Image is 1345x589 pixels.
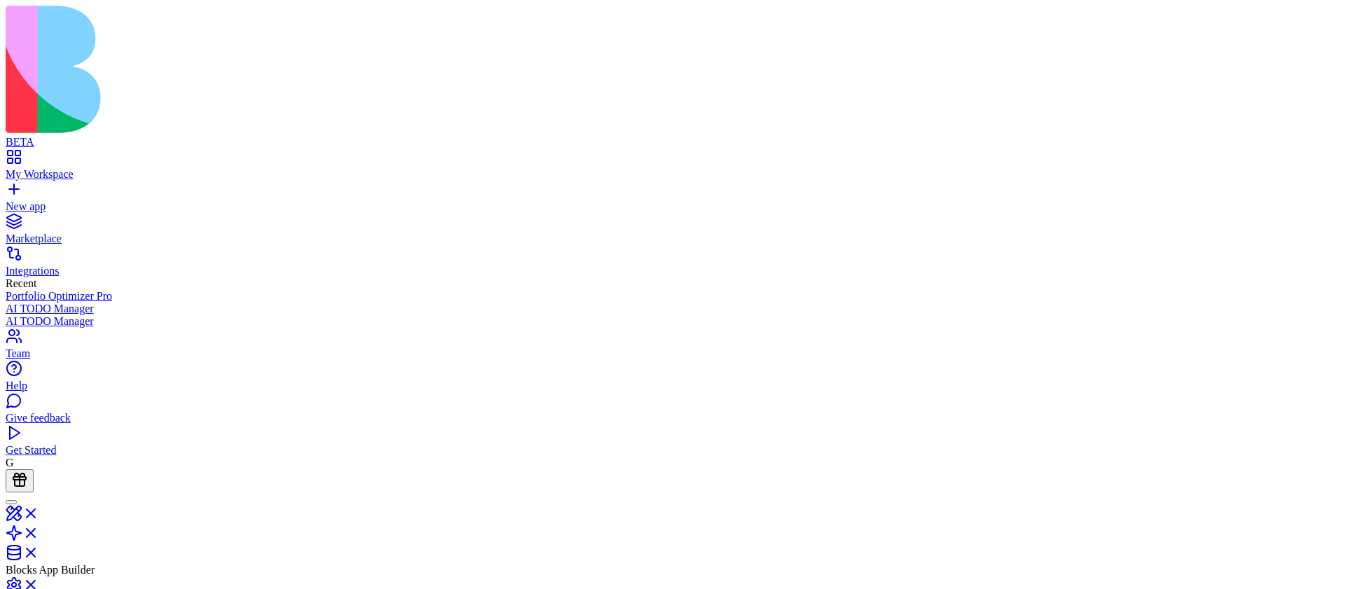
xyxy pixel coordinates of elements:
a: Help [6,367,1339,392]
a: AI TODO Manager [6,315,1339,328]
a: AI TODO Manager [6,303,1339,315]
div: Help [6,380,1339,392]
div: New app [6,200,1339,213]
div: BETA [6,136,1339,148]
div: My Workspace [6,168,1339,181]
a: New app [6,188,1339,213]
a: Team [6,335,1339,360]
span: Blocks App Builder [6,564,95,576]
div: Marketplace [6,233,1339,245]
div: Team [6,347,1339,360]
div: Get Started [6,444,1339,457]
div: Integrations [6,265,1339,277]
a: Integrations [6,252,1339,277]
a: Portfolio Optimizer Pro [6,290,1339,303]
a: My Workspace [6,155,1339,181]
a: Get Started [6,431,1339,457]
a: Give feedback [6,399,1339,424]
div: Give feedback [6,412,1339,424]
a: BETA [6,123,1339,148]
span: Recent [6,277,36,289]
img: logo [6,6,569,133]
span: G [6,457,14,469]
a: Marketplace [6,220,1339,245]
